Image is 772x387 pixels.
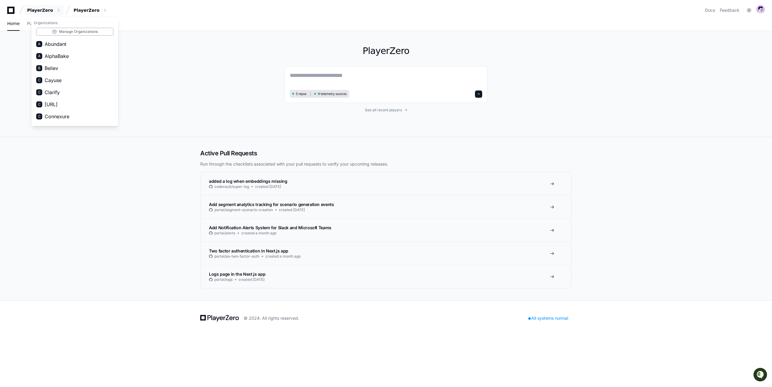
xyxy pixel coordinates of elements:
a: Home [7,17,20,31]
div: PlayerZero [74,7,100,13]
button: Feedback [720,7,739,13]
span: Add segment analytics tracking for scenario generation events [209,202,334,207]
p: Run through the checklists associated with your pull requests to verify your upcoming releases. [200,161,572,167]
a: See all recent players [285,108,487,113]
span: 9 telemetry sources [318,92,346,96]
span: 5 repos [296,92,307,96]
span: portal/segment-scenario-creation [214,208,273,212]
button: PlayerZero [25,5,63,16]
img: 1756235613930-3d25f9e4-fa56-45dd-b3ad-e072dfbd1548 [6,45,17,56]
img: avatar [756,5,765,14]
a: added a log when embeddings missingcodevault/super-logcreated [DATE] [201,172,571,195]
a: Two factor authentication in Next.js appportal/aa-two-factor-authcreated a month ago [201,242,571,265]
div: C [36,89,42,95]
span: created [DATE] [279,208,305,212]
span: Connexure [45,113,69,120]
span: Believ [45,65,58,72]
h1: PlayerZero [285,46,487,56]
a: Powered byPylon [43,63,73,68]
span: Abundant [45,40,66,48]
a: Manage Organizations [36,28,113,36]
span: portal/alerts [214,231,235,236]
div: A [36,41,42,47]
span: Home [7,22,20,25]
span: codevault/super-log [214,184,249,189]
a: Add segment analytics tracking for scenario generation eventsportal/segment-scenario-creationcrea... [201,195,571,218]
a: Add Notification Alerts System for Slack and Microsoft Teamsportal/alertscreated a month ago [201,218,571,242]
button: PlayerZero [71,5,110,16]
div: PlayerZero [31,17,118,126]
h2: Active Pull Requests [200,149,572,157]
a: Logs page in the Next.js appportal/logscreated [DATE] [201,265,571,288]
span: created a month ago [265,254,301,259]
div: C [36,77,42,83]
div: © 2024. All rights reserved. [244,315,299,321]
span: created a month ago [241,231,277,236]
div: C [36,113,42,119]
span: portal/logs [214,277,233,282]
div: A [36,53,42,59]
span: [URL] [45,101,58,108]
span: Two factor authentication in Next.js app [209,248,288,253]
div: PlayerZero [27,7,53,13]
div: Welcome [6,24,110,34]
a: Pull Requests [27,17,55,31]
div: All systems normal [525,314,572,322]
span: Pull Requests [27,22,55,25]
span: AlphaBake [45,52,69,60]
span: created [DATE] [255,184,281,189]
img: PlayerZero [6,6,18,18]
iframe: Open customer support [753,367,769,383]
h1: Organizations [31,18,118,28]
span: See all recent players [365,108,402,113]
span: Pylon [60,63,73,68]
span: Clarify [45,89,60,96]
span: created [DATE] [239,277,264,282]
button: Start new chat [103,47,110,54]
span: portal/aa-two-factor-auth [214,254,259,259]
span: added a log when embeddings missing [209,179,287,184]
div: C [36,101,42,107]
span: Cayuse [45,77,62,84]
div: B [36,65,42,71]
a: Docs [705,7,715,13]
div: We're available if you need us! [21,51,76,56]
span: Logs page in the Next.js app [209,271,265,277]
div: Start new chat [21,45,99,51]
span: Add Notification Alerts System for Slack and Microsoft Teams [209,225,331,230]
